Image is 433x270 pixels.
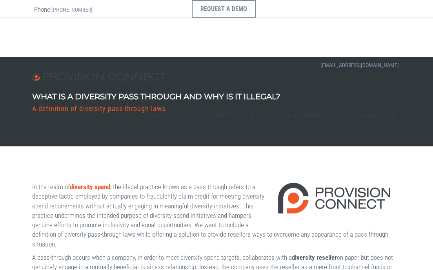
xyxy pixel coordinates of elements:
a: About Us [354,95,401,135]
a: diversity spend [70,180,110,188]
a: Home [148,95,180,135]
a: [PHONE_NUMBER] [51,7,93,13]
strong: diversity reseller [292,251,337,259]
a: The Platform [180,95,245,135]
img: definition of diversity pass-through laws [275,178,393,213]
p: In the realm of , the illegal practice known as a pass-through refers to a deceptive tactic emplo... [32,179,401,246]
a: Education & Information [245,95,354,135]
img: Provision Connect [32,73,169,81]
